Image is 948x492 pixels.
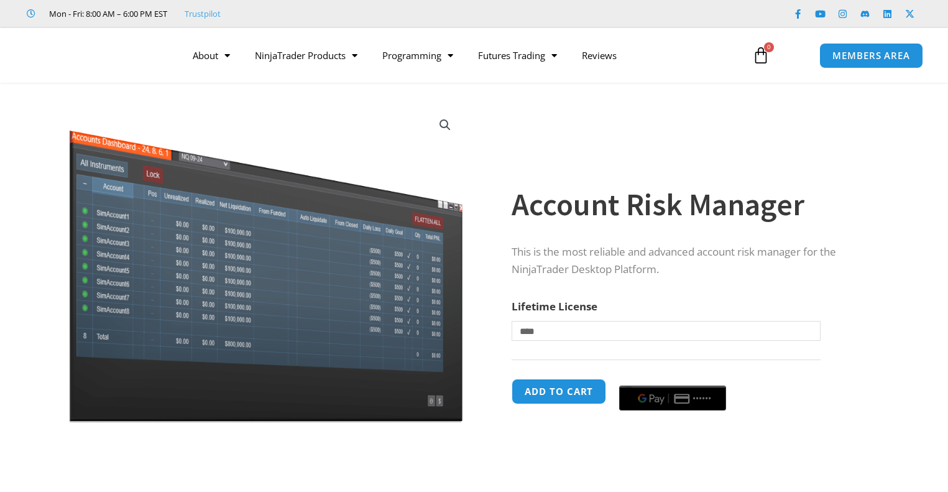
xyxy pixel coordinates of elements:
[180,41,740,70] nav: Menu
[832,51,910,60] span: MEMBERS AREA
[512,299,597,313] label: Lifetime License
[512,183,875,226] h1: Account Risk Manager
[569,41,629,70] a: Reviews
[185,6,221,21] a: Trustpilot
[512,379,606,404] button: Add to cart
[693,394,712,403] text: ••••••
[466,41,569,70] a: Futures Trading
[434,114,456,136] a: View full-screen image gallery
[617,377,729,378] iframe: Secure payment input frame
[619,386,726,411] button: Buy with GPay
[512,243,875,279] p: This is the most reliable and advanced account risk manager for the NinjaTrader Desktop Platform.
[370,41,466,70] a: Programming
[734,37,788,73] a: 0
[819,43,923,68] a: MEMBERS AREA
[764,42,774,52] span: 0
[27,33,160,78] img: LogoAI | Affordable Indicators – NinjaTrader
[242,41,370,70] a: NinjaTrader Products
[180,41,242,70] a: About
[46,6,167,21] span: Mon - Fri: 8:00 AM – 6:00 PM EST
[66,104,466,423] img: Screenshot 2024-08-26 15462845454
